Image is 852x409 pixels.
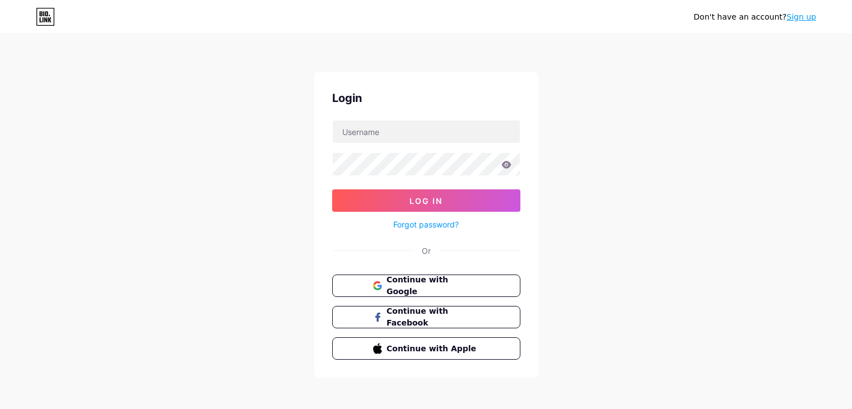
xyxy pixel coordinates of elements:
[332,189,520,212] button: Log In
[332,306,520,328] button: Continue with Facebook
[332,275,520,297] button: Continue with Google
[393,219,459,230] a: Forgot password?
[387,343,479,355] span: Continue with Apple
[332,90,520,106] div: Login
[693,11,816,23] div: Don't have an account?
[387,274,479,298] span: Continue with Google
[387,305,479,329] span: Continue with Facebook
[333,120,520,143] input: Username
[409,196,443,206] span: Log In
[422,245,431,257] div: Or
[786,12,816,21] a: Sign up
[332,337,520,360] button: Continue with Apple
